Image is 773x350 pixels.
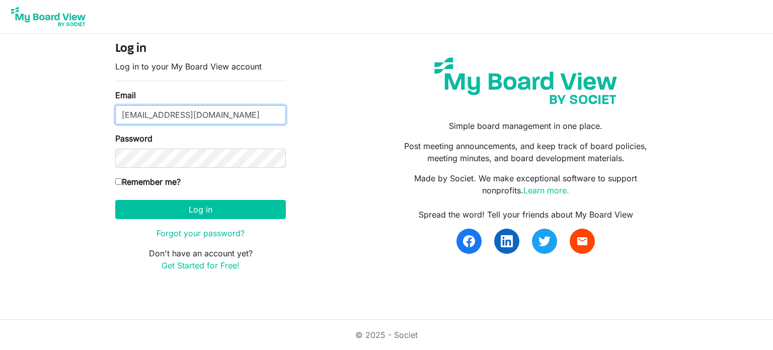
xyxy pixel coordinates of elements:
[463,235,475,247] img: facebook.svg
[162,260,240,270] a: Get Started for Free!
[570,229,595,254] a: email
[538,235,551,247] img: twitter.svg
[394,208,658,221] div: Spread the word! Tell your friends about My Board View
[157,228,245,238] a: Forgot your password?
[427,50,625,112] img: my-board-view-societ.svg
[115,200,286,219] button: Log in
[394,120,658,132] p: Simple board management in one place.
[115,176,181,188] label: Remember me?
[394,140,658,164] p: Post meeting announcements, and keep track of board policies, meeting minutes, and board developm...
[394,172,658,196] p: Made by Societ. We make exceptional software to support nonprofits.
[115,60,286,73] p: Log in to your My Board View account
[115,178,122,185] input: Remember me?
[115,89,136,101] label: Email
[115,247,286,271] p: Don't have an account yet?
[523,185,569,195] a: Learn more.
[115,132,152,145] label: Password
[576,235,588,247] span: email
[355,330,418,340] a: © 2025 - Societ
[115,42,286,56] h4: Log in
[501,235,513,247] img: linkedin.svg
[8,4,89,29] img: My Board View Logo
